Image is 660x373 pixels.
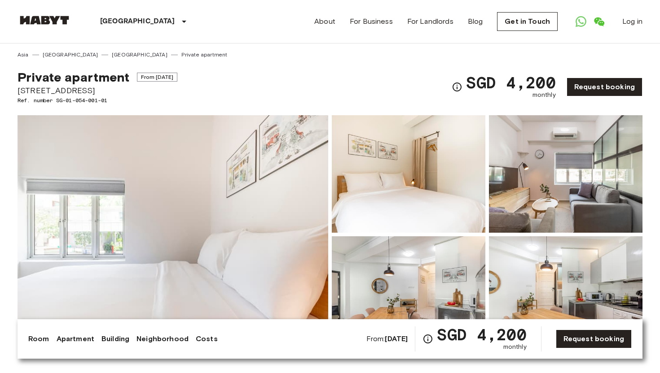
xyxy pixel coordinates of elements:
a: Open WeChat [590,13,608,30]
span: SGD 4,200 [437,326,526,343]
a: Apartment [57,334,94,344]
a: Building [101,334,129,344]
a: For Business [350,16,393,27]
a: For Landlords [407,16,453,27]
b: [DATE] [385,334,408,343]
img: Picture of unit SG-01-054-001-01 [489,236,642,354]
a: Open WhatsApp [572,13,590,30]
a: Log in [622,16,642,27]
a: Costs [196,334,218,344]
span: Private apartment [18,69,130,85]
p: [GEOGRAPHIC_DATA] [100,16,175,27]
img: Marketing picture of unit SG-01-054-001-01 [18,115,328,354]
span: monthly [503,343,527,351]
a: Blog [468,16,483,27]
img: Picture of unit SG-01-054-001-01 [332,115,485,233]
img: Picture of unit SG-01-054-001-01 [489,115,642,233]
span: monthly [532,91,556,100]
span: From [DATE] [137,73,178,82]
a: Asia [18,51,29,59]
a: [GEOGRAPHIC_DATA] [43,51,98,59]
a: Get in Touch [497,12,558,31]
img: Picture of unit SG-01-054-001-01 [332,236,485,354]
a: Request booking [567,78,642,96]
span: Ref. number SG-01-054-001-01 [18,96,177,104]
a: Room [28,334,49,344]
a: About [314,16,335,27]
a: Request booking [556,330,632,348]
svg: Check cost overview for full price breakdown. Please note that discounts apply to new joiners onl... [422,334,433,344]
a: Neighborhood [136,334,189,344]
span: From: [366,334,408,344]
svg: Check cost overview for full price breakdown. Please note that discounts apply to new joiners onl... [452,82,462,92]
a: Private apartment [181,51,228,59]
img: Habyt [18,16,71,25]
span: [STREET_ADDRESS] [18,85,177,96]
a: [GEOGRAPHIC_DATA] [112,51,167,59]
span: SGD 4,200 [466,74,555,91]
